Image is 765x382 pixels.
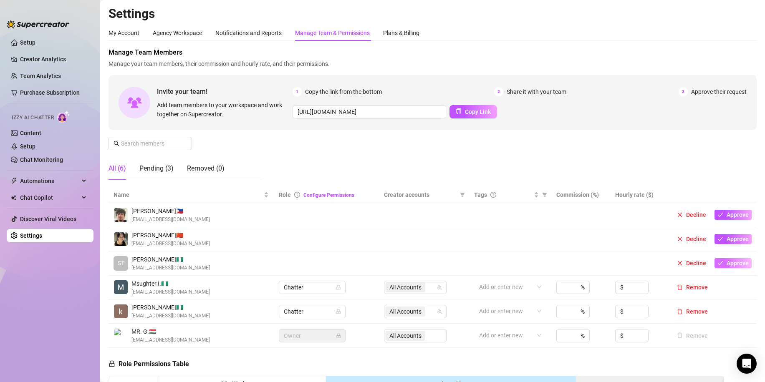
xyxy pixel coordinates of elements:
a: Team Analytics [20,73,61,79]
span: team [437,309,442,314]
button: Remove [674,307,711,317]
span: [EMAIL_ADDRESS][DOMAIN_NAME] [131,288,210,296]
span: Approve [727,236,749,242]
span: thunderbolt [11,178,18,184]
button: Remove [674,282,711,292]
img: Chat Copilot [11,195,16,201]
span: [EMAIL_ADDRESS][DOMAIN_NAME] [131,312,210,320]
span: [EMAIL_ADDRESS][DOMAIN_NAME] [131,240,210,248]
span: Creator accounts [384,190,457,199]
a: Purchase Subscription [20,86,87,99]
h2: Settings [109,6,757,22]
span: Add team members to your workspace and work together on Supercreator. [157,101,289,119]
button: Approve [715,210,752,220]
img: Msughter Iornav [114,280,128,294]
span: check [717,212,723,218]
span: [EMAIL_ADDRESS][DOMAIN_NAME] [131,336,210,344]
span: 2 [494,87,503,96]
span: All Accounts [386,307,425,317]
span: Decline [686,211,706,218]
button: Remove [674,331,711,341]
span: close [677,212,683,218]
span: Decline [686,260,706,266]
span: Izzy AI Chatter [12,114,54,122]
span: check [717,260,723,266]
span: Remove [686,308,708,315]
a: Creator Analytics [20,53,87,66]
span: Chat Copilot [20,191,79,204]
span: lock [109,360,115,367]
span: [PERSON_NAME] 🇳🇬 [131,303,210,312]
button: Approve [715,234,752,244]
span: [PERSON_NAME] 🇨🇳 [131,231,210,240]
span: [EMAIL_ADDRESS][DOMAIN_NAME] [131,264,210,272]
th: Name [109,187,274,203]
a: Content [20,130,41,136]
span: All Accounts [389,307,422,316]
span: Manage Team Members [109,48,757,58]
span: Msughter I. 🇳🇬 [131,279,210,288]
span: [EMAIL_ADDRESS][DOMAIN_NAME] [131,216,210,224]
a: Configure Permissions [303,192,354,198]
div: My Account [109,28,139,38]
span: close [677,236,683,242]
span: Automations [20,174,79,188]
span: All Accounts [389,283,422,292]
input: Search members [121,139,180,148]
img: logo-BBDzfeDw.svg [7,20,69,28]
span: Chatter [284,305,341,318]
span: 3 [679,87,688,96]
a: Chat Monitoring [20,156,63,163]
span: Chatter [284,281,341,294]
span: All Accounts [386,282,425,292]
th: Commission (%) [551,187,610,203]
img: Romulo Guarin [114,208,128,222]
button: Approve [715,258,752,268]
a: Setup [20,39,35,46]
img: Anselmo Israel [114,232,128,246]
div: Pending (3) [139,163,174,173]
span: lock [336,309,341,314]
span: Copy Link [465,108,491,115]
span: Approve [727,211,749,218]
button: Copy Link [449,105,497,118]
span: delete [677,284,683,290]
span: 1 [293,87,302,96]
span: lock [336,333,341,338]
h5: Role Permissions Table [109,359,189,369]
span: filter [542,192,547,197]
span: Approve their request [691,87,747,96]
div: All (6) [109,163,126,173]
span: Decline [686,236,706,242]
button: Decline [674,210,709,220]
span: team [437,285,442,290]
span: info-circle [294,192,300,198]
span: question-circle [490,192,496,198]
a: Setup [20,143,35,150]
a: Settings [20,232,42,239]
span: [PERSON_NAME] 🇳🇬 [131,255,210,264]
img: AI Chatter [57,111,70,123]
a: Discover Viral Videos [20,216,76,222]
div: Manage Team & Permissions [295,28,370,38]
span: lock [336,285,341,290]
span: check [717,236,723,242]
img: kingsley chinedu [114,304,128,318]
div: Notifications and Reports [215,28,282,38]
button: Decline [674,234,709,244]
span: copy [456,108,462,114]
span: Tags [474,190,487,199]
span: filter [458,188,467,201]
span: ST [118,259,124,268]
div: Plans & Billing [383,28,419,38]
span: Invite your team! [157,86,293,97]
span: search [114,141,119,146]
span: Remove [686,284,708,291]
div: Open Intercom Messenger [737,354,757,374]
span: MR. G. 🇭🇺 [131,327,210,336]
span: filter [460,192,465,197]
span: Role [279,191,291,198]
th: Hourly rate ($) [610,187,669,203]
span: Name [114,190,262,199]
span: Copy the link from the bottom [305,87,382,96]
